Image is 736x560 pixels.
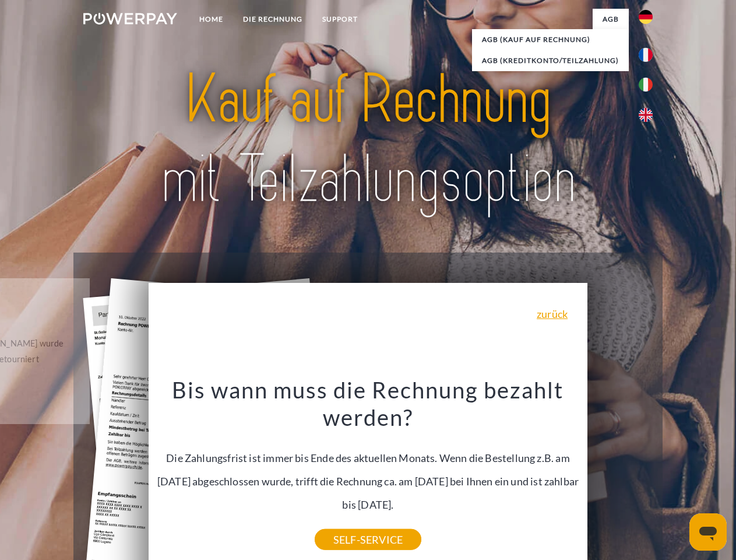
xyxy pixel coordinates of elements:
[639,10,653,24] img: de
[472,50,629,71] a: AGB (Kreditkonto/Teilzahlung)
[639,108,653,122] img: en
[233,9,312,30] a: DIE RECHNUNG
[189,9,233,30] a: Home
[593,9,629,30] a: agb
[639,48,653,62] img: fr
[156,376,581,432] h3: Bis wann muss die Rechnung bezahlt werden?
[156,376,581,540] div: Die Zahlungsfrist ist immer bis Ende des aktuellen Monats. Wenn die Bestellung z.B. am [DATE] abg...
[472,29,629,50] a: AGB (Kauf auf Rechnung)
[111,56,625,223] img: title-powerpay_de.svg
[639,78,653,92] img: it
[312,9,368,30] a: SUPPORT
[315,529,421,550] a: SELF-SERVICE
[83,13,177,24] img: logo-powerpay-white.svg
[537,309,568,319] a: zurück
[689,513,727,551] iframe: Schaltfläche zum Öffnen des Messaging-Fensters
